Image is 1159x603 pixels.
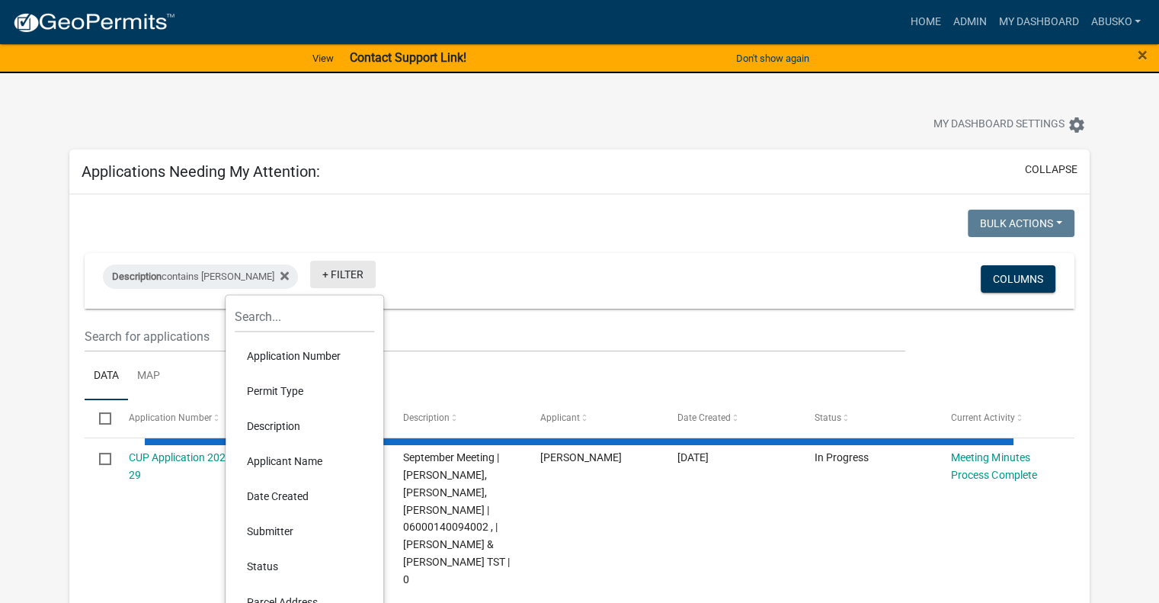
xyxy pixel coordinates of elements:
span: Description [112,271,162,282]
span: My Dashboard Settings [933,116,1065,134]
li: Submitter [235,514,374,549]
input: Search for applications [85,321,905,352]
a: Home [904,8,946,37]
span: × [1138,44,1148,66]
button: Columns [981,265,1055,293]
li: Description [235,409,374,444]
datatable-header-cell: Status [799,400,936,437]
button: Don't show again [730,46,815,71]
h5: Applications Needing My Attention: [82,162,320,181]
span: Mike Erickson [539,451,621,463]
span: Current Activity [951,412,1014,423]
datatable-header-cell: Description [388,400,525,437]
datatable-header-cell: Select [85,400,114,437]
a: + Filter [310,261,376,288]
li: Applicant Name [235,444,374,479]
span: Applicant [539,412,579,423]
datatable-header-cell: Applicant [525,400,662,437]
span: Date Created [677,412,730,423]
a: abusko [1084,8,1147,37]
a: Data [85,352,128,401]
li: Application Number [235,338,374,374]
a: Meeting Minutes Process Complete [951,451,1036,481]
a: CUP Application 2025-29 [129,451,235,481]
span: Status [814,412,840,423]
li: Status [235,549,374,584]
input: Search... [235,301,374,332]
button: collapse [1025,162,1077,178]
li: Date Created [235,479,374,514]
i: settings [1068,116,1086,134]
div: contains [PERSON_NAME] [103,265,298,289]
li: Permit Type [235,374,374,409]
span: 08/13/2025 [677,451,708,463]
datatable-header-cell: Application Number [114,400,251,437]
button: My Dashboard Settingssettings [921,110,1098,140]
span: September Meeting | Amy Busko, Christopher LeClair, Kyle Westergard | 06000140094002 , | DALE & D... [403,451,510,585]
datatable-header-cell: Current Activity [936,400,1074,437]
a: My Dashboard [992,8,1084,37]
a: Map [128,352,169,401]
span: In Progress [814,451,868,463]
button: Close [1138,46,1148,64]
strong: Contact Support Link! [349,50,466,65]
datatable-header-cell: Date Created [662,400,799,437]
span: Application Number [129,412,212,423]
span: Description [403,412,450,423]
a: Admin [946,8,992,37]
button: Bulk Actions [968,210,1074,237]
a: View [306,46,340,71]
